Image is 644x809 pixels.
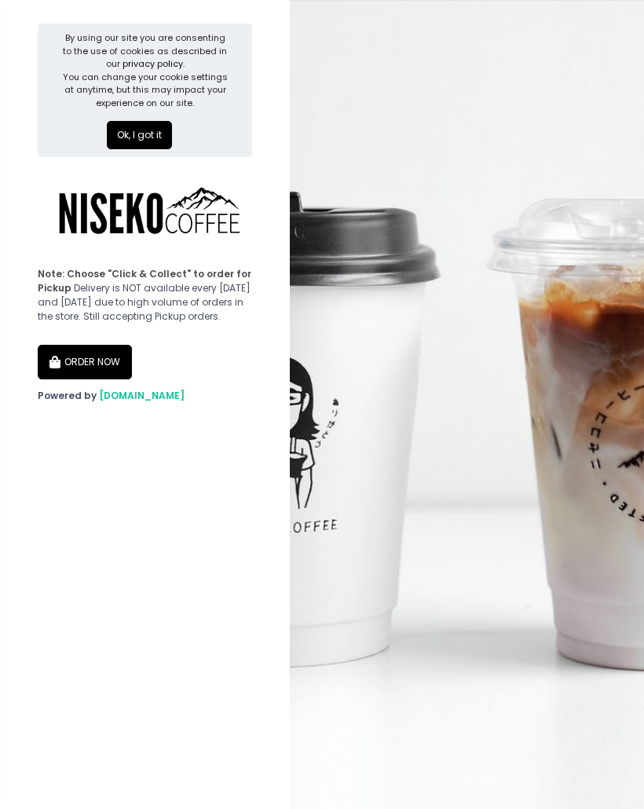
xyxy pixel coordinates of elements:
img: Niseko Coffee [38,167,273,258]
button: Ok, I got it [107,121,172,149]
div: Powered by [38,389,252,403]
div: By using our site you are consenting to the use of cookies as described in our You can change you... [62,31,228,109]
button: ORDER NOW [38,345,132,379]
b: Note: Choose "Click & Collect" to order for Pickup [38,267,251,295]
div: Delivery is NOT available every [DATE] and [DATE] due to high volume of orders in the store. Stil... [38,267,252,324]
a: [DOMAIN_NAME] [99,389,185,402]
a: privacy policy. [123,57,185,70]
